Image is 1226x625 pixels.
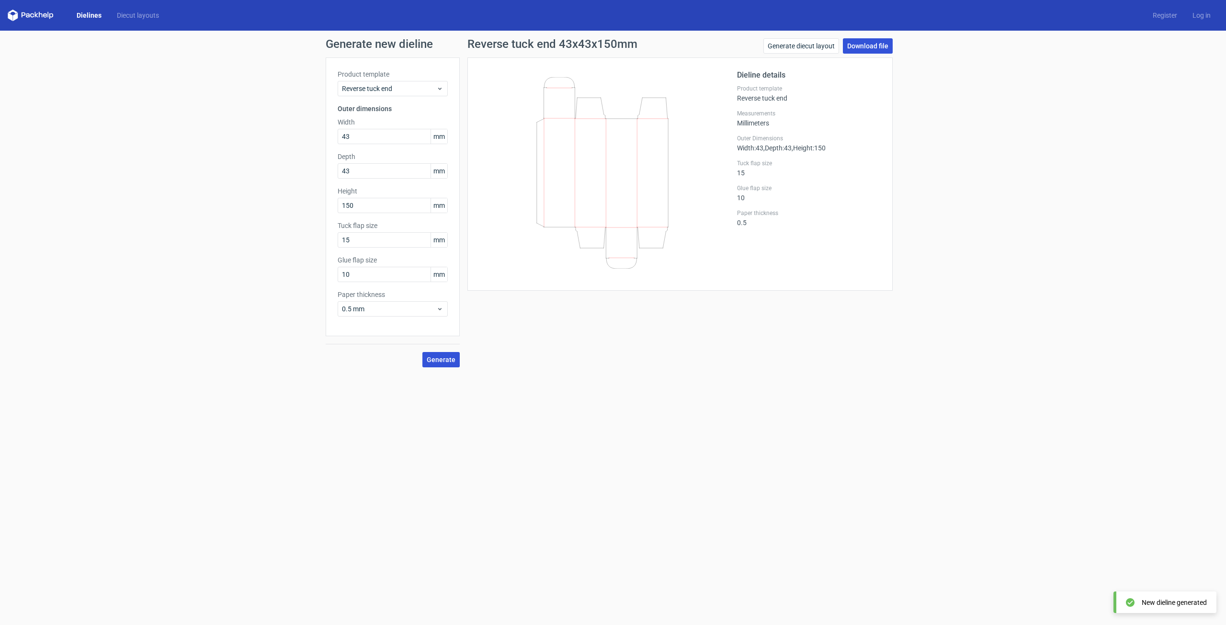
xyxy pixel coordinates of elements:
label: Tuck flap size [737,159,881,167]
span: mm [431,267,447,282]
label: Glue flap size [338,255,448,265]
a: Dielines [69,11,109,20]
span: 0.5 mm [342,304,436,314]
label: Depth [338,152,448,161]
span: Width : 43 [737,144,763,152]
label: Product template [737,85,881,92]
div: Reverse tuck end [737,85,881,102]
span: , Depth : 43 [763,144,792,152]
label: Product template [338,69,448,79]
label: Glue flap size [737,184,881,192]
a: Generate diecut layout [763,38,839,54]
span: mm [431,198,447,213]
div: 15 [737,159,881,177]
div: 0.5 [737,209,881,227]
h1: Generate new dieline [326,38,900,50]
span: mm [431,164,447,178]
h2: Dieline details [737,69,881,81]
span: mm [431,233,447,247]
div: 10 [737,184,881,202]
span: Generate [427,356,455,363]
label: Width [338,117,448,127]
label: Paper thickness [338,290,448,299]
label: Measurements [737,110,881,117]
h1: Reverse tuck end 43x43x150mm [467,38,637,50]
label: Paper thickness [737,209,881,217]
label: Height [338,186,448,196]
span: mm [431,129,447,144]
h3: Outer dimensions [338,104,448,114]
button: Generate [422,352,460,367]
span: Reverse tuck end [342,84,436,93]
label: Tuck flap size [338,221,448,230]
a: Log in [1185,11,1218,20]
a: Download file [843,38,893,54]
div: Millimeters [737,110,881,127]
a: Diecut layouts [109,11,167,20]
div: New dieline generated [1142,598,1207,607]
label: Outer Dimensions [737,135,881,142]
span: , Height : 150 [792,144,826,152]
a: Register [1145,11,1185,20]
